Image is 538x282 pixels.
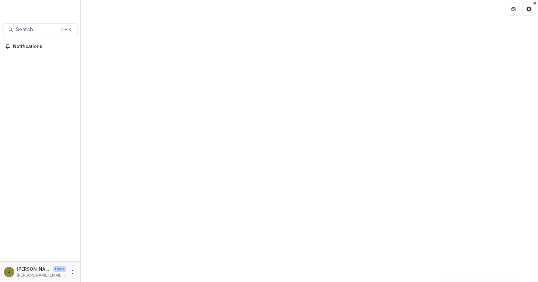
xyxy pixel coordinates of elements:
[13,44,75,49] span: Notifications
[83,4,111,14] nav: breadcrumb
[17,272,66,278] p: [PERSON_NAME][EMAIL_ADDRESS][PERSON_NAME][DOMAIN_NAME]
[3,41,78,52] button: Notifications
[16,26,57,33] span: Search...
[69,268,77,276] button: More
[53,266,66,272] p: User
[8,270,10,274] div: Jamie
[59,26,72,33] div: ⌘ + K
[17,266,50,272] p: [PERSON_NAME]
[3,23,78,36] button: Search...
[522,3,535,15] button: Get Help
[507,3,520,15] button: Partners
